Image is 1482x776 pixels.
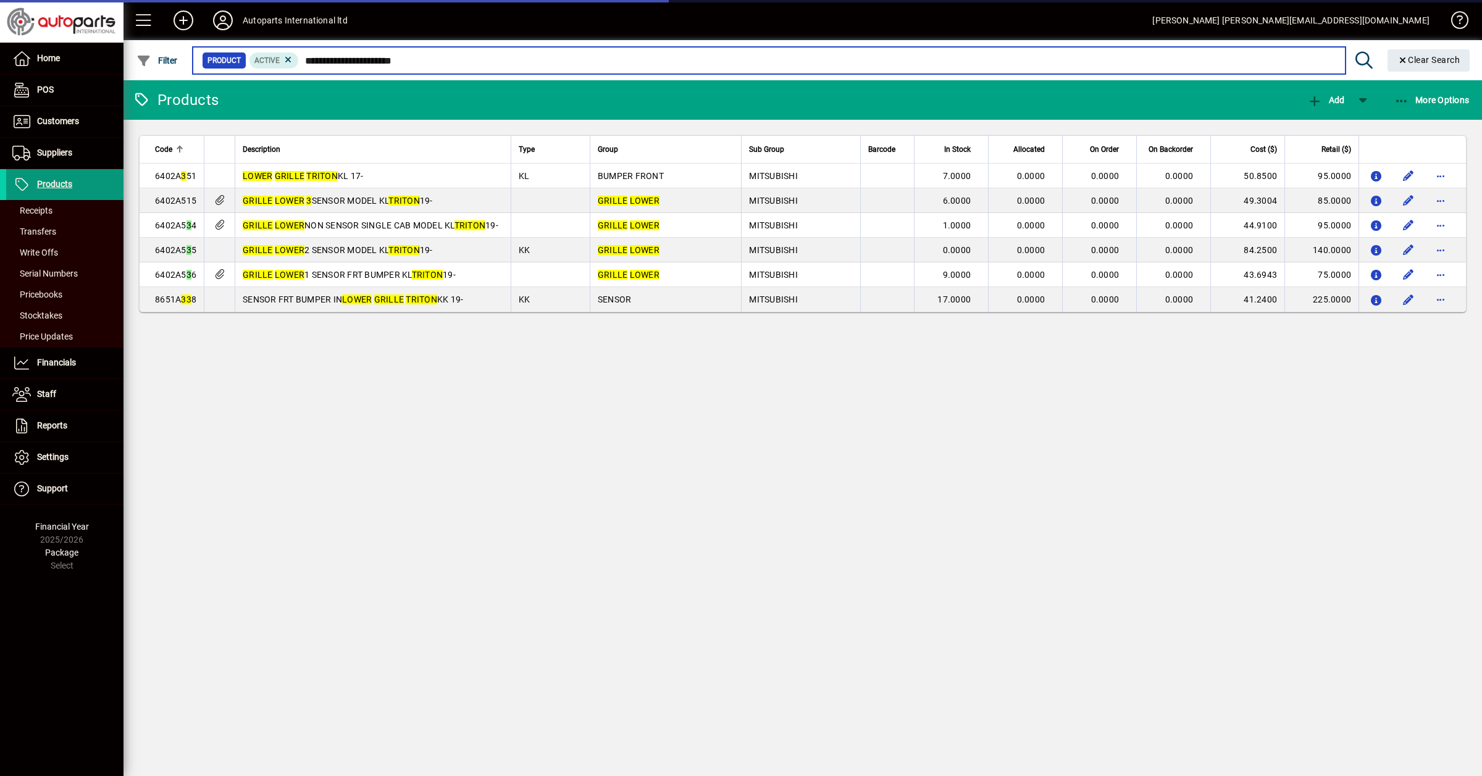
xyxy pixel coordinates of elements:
[243,143,503,156] div: Description
[1321,143,1351,156] span: Retail ($)
[1017,270,1045,280] span: 0.0000
[598,294,632,304] span: SENSOR
[243,270,456,280] span: 1 SENSOR FRT BUMPER KL 19-
[749,171,798,181] span: MITSUBISHI
[1431,166,1451,186] button: More options
[203,9,243,31] button: Profile
[12,206,52,215] span: Receipts
[388,196,420,206] em: TRITON
[133,90,219,110] div: Products
[1210,287,1284,312] td: 41.2400
[275,171,305,181] em: GRILLE
[12,248,58,257] span: Write Offs
[6,305,124,326] a: Stocktakes
[943,196,971,206] span: 6.0000
[749,143,784,156] span: Sub Group
[1165,220,1194,230] span: 0.0000
[6,348,124,378] a: Financials
[598,220,628,230] em: GRILLE
[6,379,124,410] a: Staff
[1431,191,1451,211] button: More options
[943,245,971,255] span: 0.0000
[243,245,273,255] em: GRILLE
[37,116,79,126] span: Customers
[1017,171,1045,181] span: 0.0000
[937,294,971,304] span: 17.0000
[181,294,186,304] em: 3
[749,294,798,304] span: MITSUBISHI
[155,171,196,181] span: 6402A 51
[254,56,280,65] span: Active
[1284,287,1358,312] td: 225.0000
[6,106,124,137] a: Customers
[12,227,56,236] span: Transfers
[1391,89,1473,111] button: More Options
[1165,196,1194,206] span: 0.0000
[6,200,124,221] a: Receipts
[598,171,664,181] span: BUMPER FRONT
[1394,95,1470,105] span: More Options
[630,270,659,280] em: LOWER
[243,294,463,304] span: SENSOR FRT BUMPER IN KK 19-
[1397,55,1460,65] span: Clear Search
[12,290,62,299] span: Pricebooks
[155,245,196,255] span: 6402A5 5
[155,143,196,156] div: Code
[155,270,196,280] span: 6402A5 6
[37,420,67,430] span: Reports
[243,220,273,230] em: GRILLE
[1431,265,1451,285] button: More options
[6,242,124,263] a: Write Offs
[136,56,178,65] span: Filter
[1399,240,1418,260] button: Edit
[630,220,659,230] em: LOWER
[6,263,124,284] a: Serial Numbers
[1210,188,1284,213] td: 49.3004
[1284,188,1358,213] td: 85.0000
[749,245,798,255] span: MITSUBISHI
[1284,213,1358,238] td: 95.0000
[1284,238,1358,262] td: 140.0000
[275,196,304,206] em: LOWER
[943,220,971,230] span: 1.0000
[155,143,172,156] span: Code
[1165,245,1194,255] span: 0.0000
[6,75,124,106] a: POS
[1091,245,1120,255] span: 0.0000
[1165,294,1194,304] span: 0.0000
[342,294,372,304] em: LOWER
[1431,240,1451,260] button: More options
[37,179,72,189] span: Products
[454,220,486,230] em: TRITON
[1091,294,1120,304] span: 0.0000
[37,452,69,462] span: Settings
[186,245,191,255] em: 3
[1144,143,1204,156] div: On Backorder
[1070,143,1130,156] div: On Order
[519,143,535,156] span: Type
[519,171,530,181] span: KL
[155,220,196,230] span: 6402A5 4
[1165,171,1194,181] span: 0.0000
[1210,164,1284,188] td: 50.8500
[306,196,311,206] em: 3
[12,311,62,320] span: Stocktakes
[186,220,191,230] em: 3
[996,143,1056,156] div: Allocated
[6,442,124,473] a: Settings
[943,270,971,280] span: 9.0000
[243,220,498,230] span: NON SENSOR SINGLE CAB MODEL KL 19-
[868,143,906,156] div: Barcode
[406,294,437,304] em: TRITON
[630,196,659,206] em: LOWER
[1017,294,1045,304] span: 0.0000
[243,270,273,280] em: GRILLE
[186,294,191,304] em: 3
[598,245,628,255] em: GRILLE
[598,143,618,156] span: Group
[1091,220,1120,230] span: 0.0000
[749,220,798,230] span: MITSUBISHI
[243,171,363,181] span: KL 17-
[243,143,280,156] span: Description
[1149,143,1193,156] span: On Backorder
